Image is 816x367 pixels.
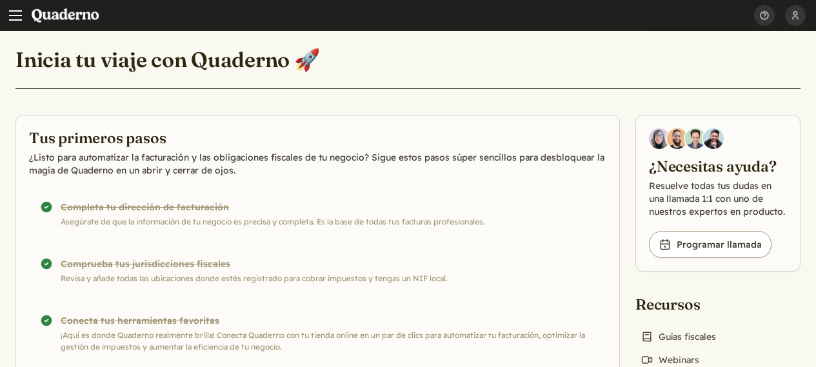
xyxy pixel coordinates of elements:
[29,128,606,148] h2: Tus primeros pasos
[649,231,771,258] a: Programar llamada
[29,151,606,177] p: ¿Listo para automatizar la facturación y las obligaciones fiscales de tu negocio? Sigue estos pas...
[649,157,787,177] h2: ¿Necesitas ayuda?
[635,295,756,315] h2: Recursos
[703,128,724,149] img: Javier Rubio, DevRel at Quaderno
[635,328,721,346] a: Guías fiscales
[649,179,787,218] p: Resuelve todas tus dudas en una llamada 1:1 con uno de nuestros expertos en producto.
[685,128,706,149] img: Ivo Oltmans, Business Developer at Quaderno
[15,46,321,73] h1: Inicia tu viaje con Quaderno 🚀
[649,128,670,149] img: Diana Carrasco, Account Executive at Quaderno
[667,128,688,149] img: Jairo Fumero, Account Executive at Quaderno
